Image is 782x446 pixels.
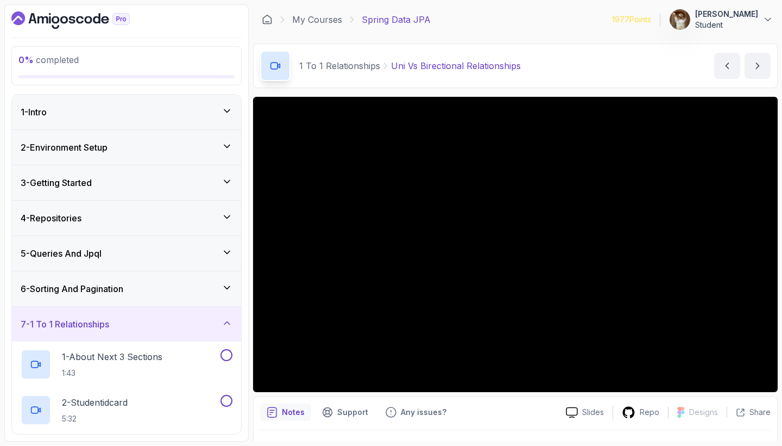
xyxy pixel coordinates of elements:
[282,407,305,418] p: Notes
[12,236,241,271] button: 5-Queries And Jpql
[745,53,771,79] button: next content
[12,95,241,129] button: 1-Intro
[12,165,241,200] button: 3-Getting Started
[613,406,668,419] a: Repo
[21,176,92,189] h3: 3 - Getting Started
[12,201,241,236] button: 4-Repositories
[401,407,446,418] p: Any issues?
[262,14,273,25] a: Dashboard
[292,13,342,26] a: My Courses
[12,271,241,306] button: 6-Sorting And Pagination
[582,407,604,418] p: Slides
[557,407,613,418] a: Slides
[21,395,232,425] button: 2-Studentidcard5:32
[260,404,311,421] button: notes button
[612,14,651,25] p: 1977 Points
[62,396,128,409] p: 2 - Studentidcard
[21,318,109,331] h3: 7 - 1 To 1 Relationships
[727,407,771,418] button: Share
[21,247,102,260] h3: 5 - Queries And Jpql
[379,404,453,421] button: Feedback button
[12,130,241,165] button: 2-Environment Setup
[362,13,431,26] p: Spring Data JPA
[21,349,232,380] button: 1-About Next 3 Sections1:43
[714,53,740,79] button: previous content
[316,404,375,421] button: Support button
[640,407,659,418] p: Repo
[21,282,123,295] h3: 6 - Sorting And Pagination
[18,54,34,65] span: 0 %
[62,368,162,379] p: 1:43
[299,59,380,72] p: 1 To 1 Relationships
[670,9,690,30] img: user profile image
[749,407,771,418] p: Share
[21,141,108,154] h3: 2 - Environment Setup
[21,212,81,225] h3: 4 - Repositories
[337,407,368,418] p: Support
[689,407,718,418] p: Designs
[391,59,521,72] p: Uni Vs Birectional Relationships
[11,11,155,29] a: Dashboard
[18,54,79,65] span: completed
[21,106,47,119] h3: 1 - Intro
[62,413,128,424] p: 5:32
[695,9,758,20] p: [PERSON_NAME]
[253,97,778,392] iframe: 11 - Uni Vs Birectional Relationships
[12,307,241,342] button: 7-1 To 1 Relationships
[669,9,773,30] button: user profile image[PERSON_NAME]Student
[62,350,162,363] p: 1 - About Next 3 Sections
[695,20,758,30] p: Student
